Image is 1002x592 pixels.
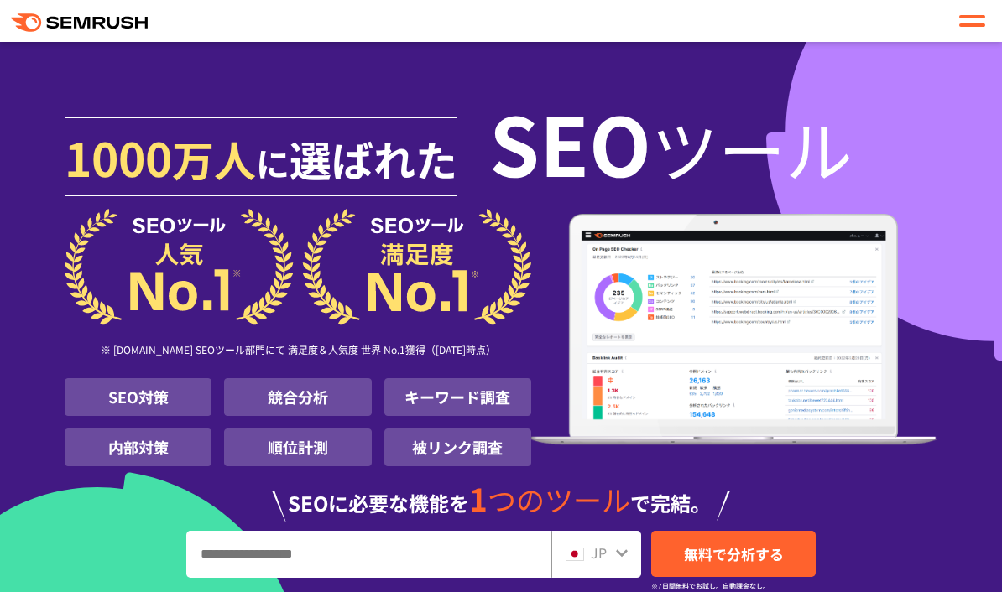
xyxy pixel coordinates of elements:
[489,84,651,200] span: SEO
[65,428,211,466] li: 内部対策
[290,128,457,189] span: 選ばれた
[65,325,531,378] div: ※ [DOMAIN_NAME] SEOツール部門にて 満足度＆人気度 世界 No.1獲得（[DATE]時点）
[187,532,551,577] input: URL、キーワードを入力してください
[65,466,937,522] div: SEOに必要な機能を
[630,488,711,517] span: で完結。
[65,123,172,190] span: 1000
[651,531,816,577] a: 無料で分析する
[469,475,488,521] span: 1
[591,543,607,563] span: JP
[256,138,290,187] span: に
[684,543,784,564] span: 無料で分析する
[651,99,853,196] span: ツール
[224,428,371,466] li: 順位計測
[65,378,211,416] li: SEO対策
[224,378,371,416] li: 競合分析
[384,378,531,416] li: キーワード調査
[384,428,531,466] li: 被リンク調査
[172,128,256,189] span: 万人
[488,479,630,520] span: つのツール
